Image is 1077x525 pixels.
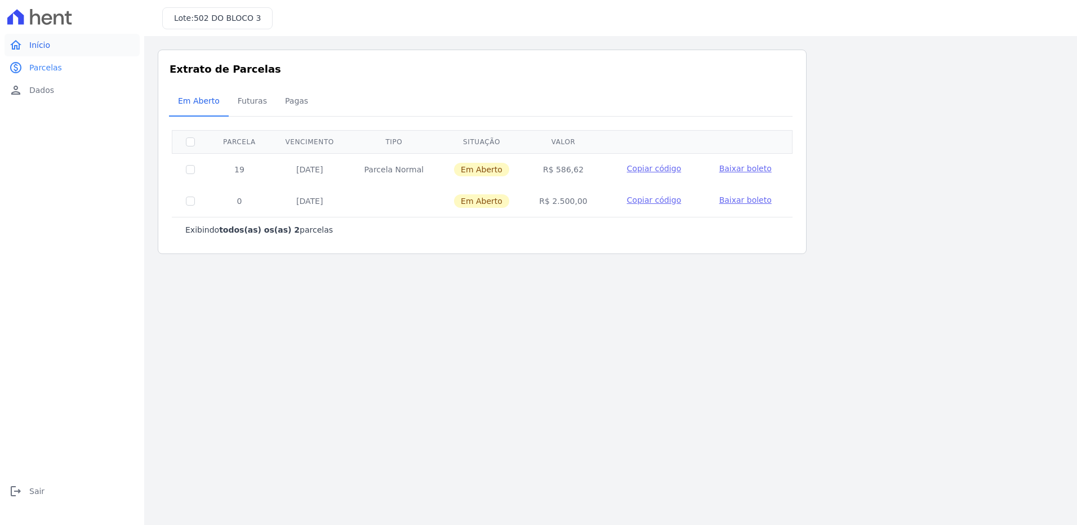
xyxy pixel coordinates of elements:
[174,12,261,24] h3: Lote:
[29,84,54,96] span: Dados
[524,185,603,217] td: R$ 2.500,00
[229,87,276,117] a: Futuras
[171,90,226,112] span: Em Aberto
[627,195,681,204] span: Copiar código
[270,185,349,217] td: [DATE]
[719,194,772,206] a: Baixar boleto
[194,14,261,23] span: 502 DO BLOCO 3
[439,130,524,153] th: Situação
[231,90,274,112] span: Futuras
[208,153,270,185] td: 19
[454,163,509,176] span: Em Aberto
[170,61,795,77] h3: Extrato de Parcelas
[29,62,62,73] span: Parcelas
[524,153,603,185] td: R$ 586,62
[5,79,140,101] a: personDados
[9,83,23,97] i: person
[719,164,772,173] span: Baixar boleto
[270,130,349,153] th: Vencimento
[616,163,692,174] button: Copiar código
[454,194,509,208] span: Em Aberto
[270,153,349,185] td: [DATE]
[524,130,603,153] th: Valor
[29,486,44,497] span: Sair
[5,34,140,56] a: homeInício
[616,194,692,206] button: Copiar código
[5,480,140,502] a: logoutSair
[278,90,315,112] span: Pagas
[185,224,333,235] p: Exibindo parcelas
[208,185,270,217] td: 0
[627,164,681,173] span: Copiar código
[5,56,140,79] a: paidParcelas
[9,61,23,74] i: paid
[169,87,229,117] a: Em Aberto
[719,195,772,204] span: Baixar boleto
[208,130,270,153] th: Parcela
[219,225,300,234] b: todos(as) os(as) 2
[349,130,439,153] th: Tipo
[276,87,317,117] a: Pagas
[719,163,772,174] a: Baixar boleto
[29,39,50,51] span: Início
[349,153,439,185] td: Parcela Normal
[9,484,23,498] i: logout
[9,38,23,52] i: home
